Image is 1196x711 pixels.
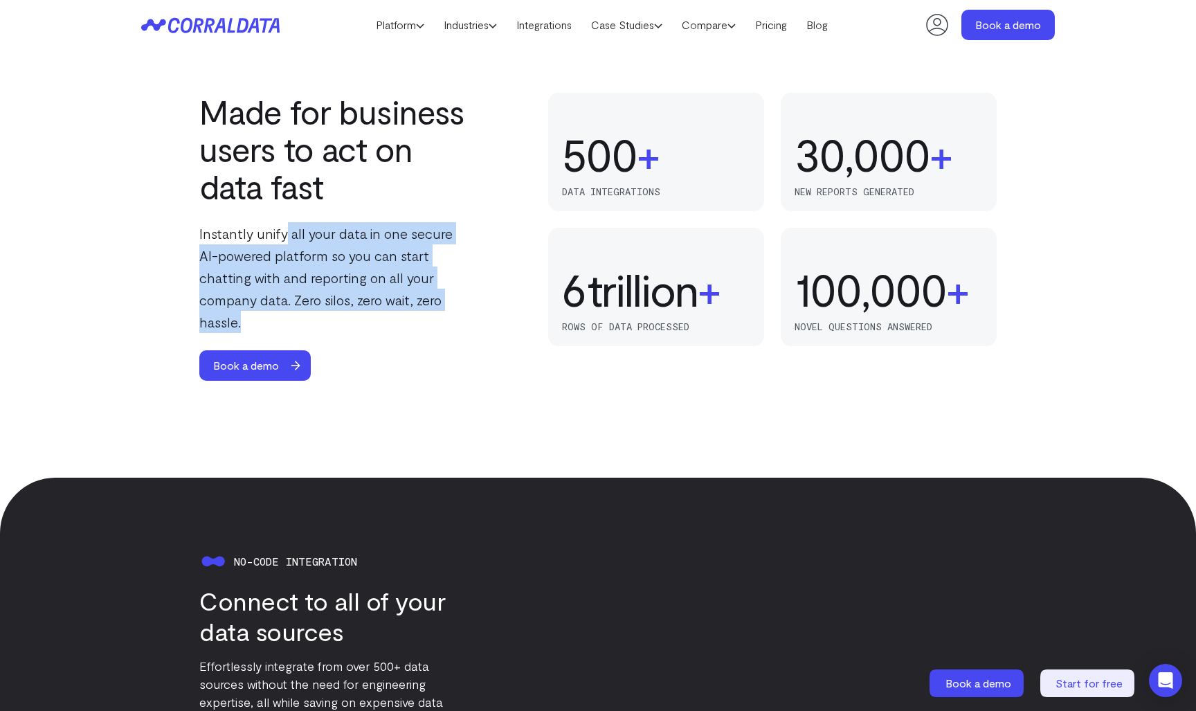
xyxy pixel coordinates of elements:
[946,264,969,314] span: +
[562,264,588,314] div: 6
[366,15,434,35] a: Platform
[199,222,473,333] p: Instantly unify all your data in one secure AI-powered platform so you can start chatting with an...
[199,93,473,205] h2: Made for business users to act on data fast
[199,586,473,647] h3: Connect to all of your data sources
[1149,664,1182,697] div: Open Intercom Messenger
[930,129,952,179] span: +
[588,264,698,314] span: trillion
[199,350,323,381] a: Book a demo
[562,186,750,197] p: data integrations
[1055,676,1123,690] span: Start for free
[930,669,1026,697] a: Book a demo
[698,264,721,314] span: +
[507,15,581,35] a: Integrations
[234,555,357,568] span: No-code integration
[672,15,745,35] a: Compare
[795,321,983,332] p: novel questions answered
[637,129,660,179] span: +
[797,15,837,35] a: Blog
[795,264,946,314] div: 100,000
[434,15,507,35] a: Industries
[961,10,1055,40] a: Book a demo
[199,350,293,381] span: Book a demo
[581,15,672,35] a: Case Studies
[795,129,930,179] div: 30,000
[562,321,750,332] p: rows of data processed
[562,129,637,179] div: 500
[945,676,1011,690] span: Book a demo
[1040,669,1137,697] a: Start for free
[745,15,797,35] a: Pricing
[795,186,983,197] p: new reports generated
